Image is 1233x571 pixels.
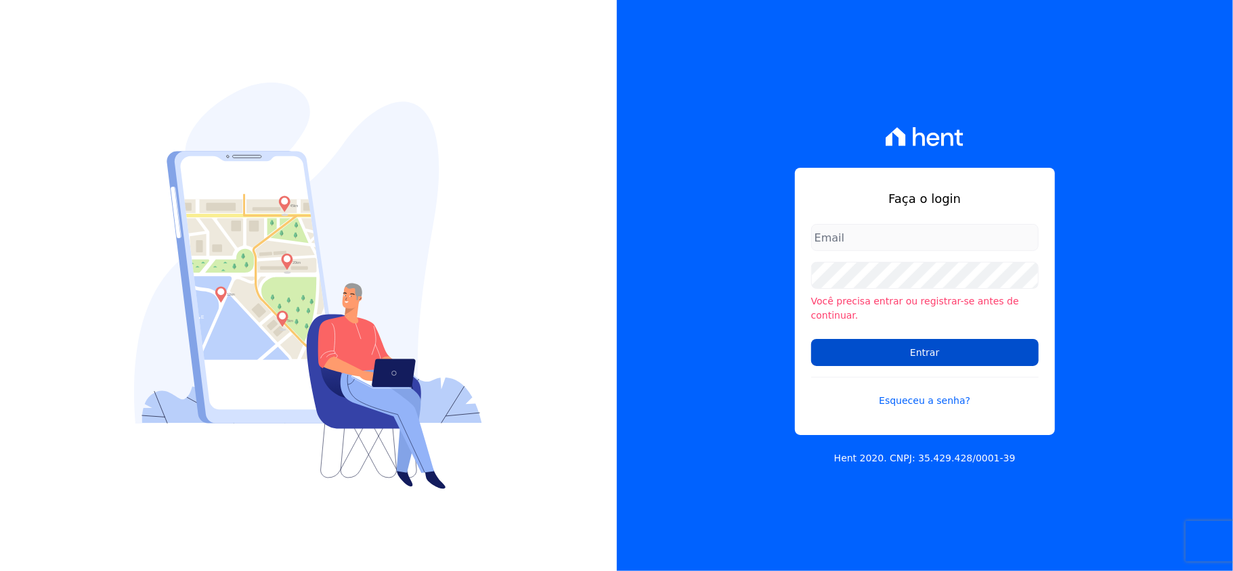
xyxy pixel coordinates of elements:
li: Você precisa entrar ou registrar-se antes de continuar. [811,294,1039,323]
a: Esqueceu a senha? [811,377,1039,408]
p: Hent 2020. CNPJ: 35.429.428/0001-39 [834,451,1016,465]
img: Login [134,83,482,489]
input: Email [811,224,1039,251]
input: Entrar [811,339,1039,366]
h1: Faça o login [811,189,1039,208]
